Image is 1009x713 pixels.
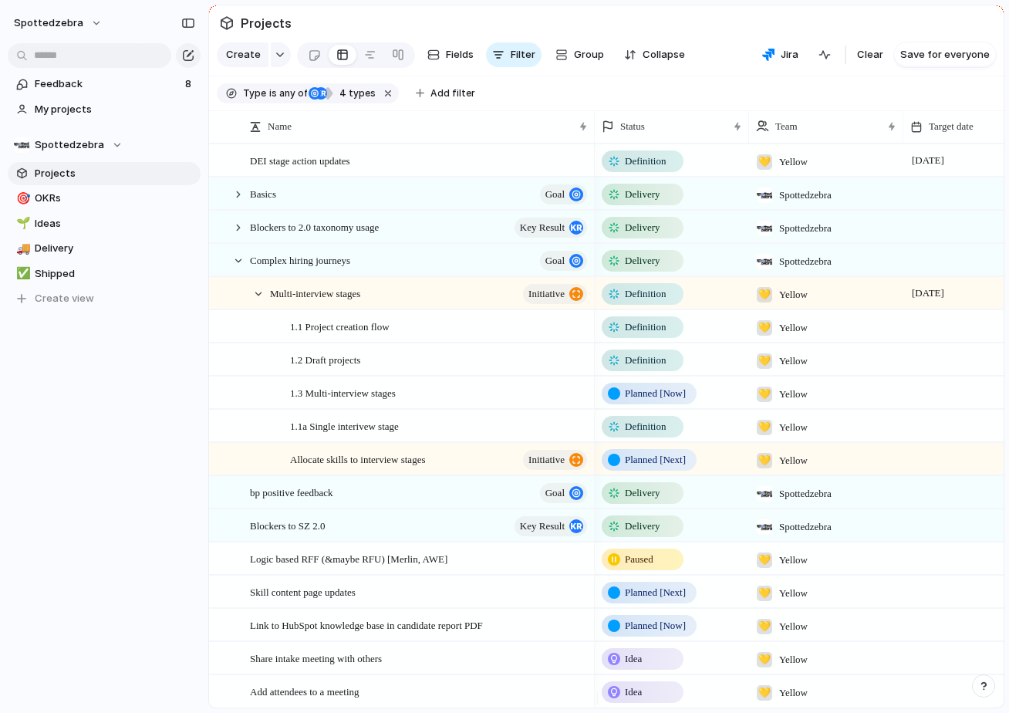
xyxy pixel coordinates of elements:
button: Filter [486,42,542,67]
span: [DATE] [908,284,948,302]
span: Spottedzebra [779,486,832,502]
span: OKRs [35,191,195,206]
span: Projects [35,166,195,181]
span: Planned [Now] [625,618,686,634]
span: Idea [625,684,642,700]
div: 💛 [757,353,772,369]
button: 🌱 [14,216,29,231]
span: initiative [528,283,565,305]
span: Definition [625,419,666,434]
a: ✅Shipped [8,262,201,286]
span: Add attendees to a meeting [250,682,359,700]
button: spottedzebra [7,11,110,35]
span: Yellow [779,453,808,468]
span: Spottedzebra [779,221,832,236]
button: Create view [8,287,201,310]
span: Yellow [779,420,808,435]
div: 💛 [757,652,772,667]
button: Spottedzebra [8,133,201,157]
span: Spottedzebra [35,137,104,153]
span: Basics [250,184,276,202]
button: 🎯 [14,191,29,206]
span: Blockers to SZ 2.0 [250,516,326,534]
span: Delivery [35,241,195,256]
span: Planned [Next] [625,585,686,600]
a: 🎯OKRs [8,187,201,210]
span: Yellow [779,320,808,336]
span: Fields [446,47,474,63]
span: Goal [545,184,565,205]
div: 💛 [757,287,772,302]
button: initiative [523,284,587,304]
span: spottedzebra [14,15,83,31]
span: is [269,86,277,100]
div: 💛 [757,420,772,435]
span: Clear [857,47,883,63]
span: Share intake meeting with others [250,649,382,667]
button: Goal [540,184,587,204]
span: Yellow [779,552,808,568]
span: Blockers to 2.0 taxonomy usage [250,218,379,235]
span: Create [226,47,261,63]
span: Target date [929,119,974,134]
span: Yellow [779,287,808,302]
span: Idea [625,651,642,667]
span: Feedback [35,76,181,92]
button: Group [548,42,612,67]
div: 💛 [757,387,772,402]
span: Paused [625,552,653,567]
span: Ideas [35,216,195,231]
span: Planned [Now] [625,386,686,401]
span: Logic based RFF (&maybe RFU) [Merlin, AWE] [250,549,447,567]
a: My projects [8,98,201,121]
span: Yellow [779,154,808,170]
button: 🚚 [14,241,29,256]
span: Group [574,47,604,63]
span: Spottedzebra [779,519,832,535]
span: Delivery [625,253,660,269]
span: Add filter [430,86,475,100]
a: 🚚Delivery [8,237,201,260]
span: Goal [545,482,565,504]
span: Create view [35,291,94,306]
span: Filter [511,47,535,63]
span: Key result [520,515,565,537]
span: Skill content page updates [250,583,356,600]
div: 💛 [757,320,772,336]
span: Yellow [779,652,808,667]
span: Name [268,119,292,134]
span: Jira [781,47,798,63]
button: ✅ [14,266,29,282]
span: Complex hiring journeys [250,251,350,269]
span: 8 [185,76,194,92]
span: Spottedzebra [779,254,832,269]
a: 🌱Ideas [8,212,201,235]
span: Delivery [625,220,660,235]
button: Goal [540,483,587,503]
span: Team [775,119,798,134]
button: Goal [540,251,587,271]
div: 🚚 [16,240,27,258]
span: Definition [625,286,666,302]
span: Yellow [779,387,808,402]
span: Type [243,86,266,100]
span: types [335,86,376,100]
span: any of [277,86,307,100]
span: Status [620,119,645,134]
span: 4 [335,87,349,99]
div: 💛 [757,453,772,468]
span: Save for everyone [900,47,990,63]
div: 💛 [757,552,772,568]
span: Delivery [625,519,660,534]
div: 🌱 [16,215,27,232]
span: bp positive feedback [250,483,333,501]
span: Yellow [779,685,808,701]
span: Yellow [779,619,808,634]
span: Delivery [625,485,660,501]
span: Key result [520,217,565,238]
span: Definition [625,319,666,335]
button: Jira [756,43,805,66]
